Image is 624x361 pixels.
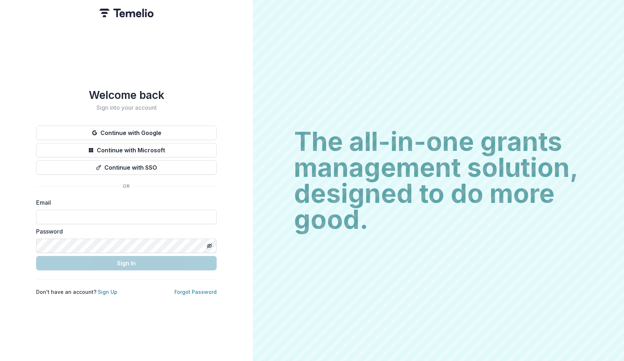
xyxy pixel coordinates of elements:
label: Email [36,198,212,207]
button: Continue with Google [36,126,217,140]
a: Sign Up [98,289,117,295]
a: Forgot Password [174,289,217,295]
img: Temelio [99,9,153,17]
button: Continue with SSO [36,160,217,175]
label: Password [36,227,212,236]
h1: Welcome back [36,88,217,101]
h2: Sign into your account [36,104,217,111]
button: Toggle password visibility [204,240,215,252]
button: Sign In [36,256,217,270]
button: Continue with Microsoft [36,143,217,157]
p: Don't have an account? [36,288,117,296]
